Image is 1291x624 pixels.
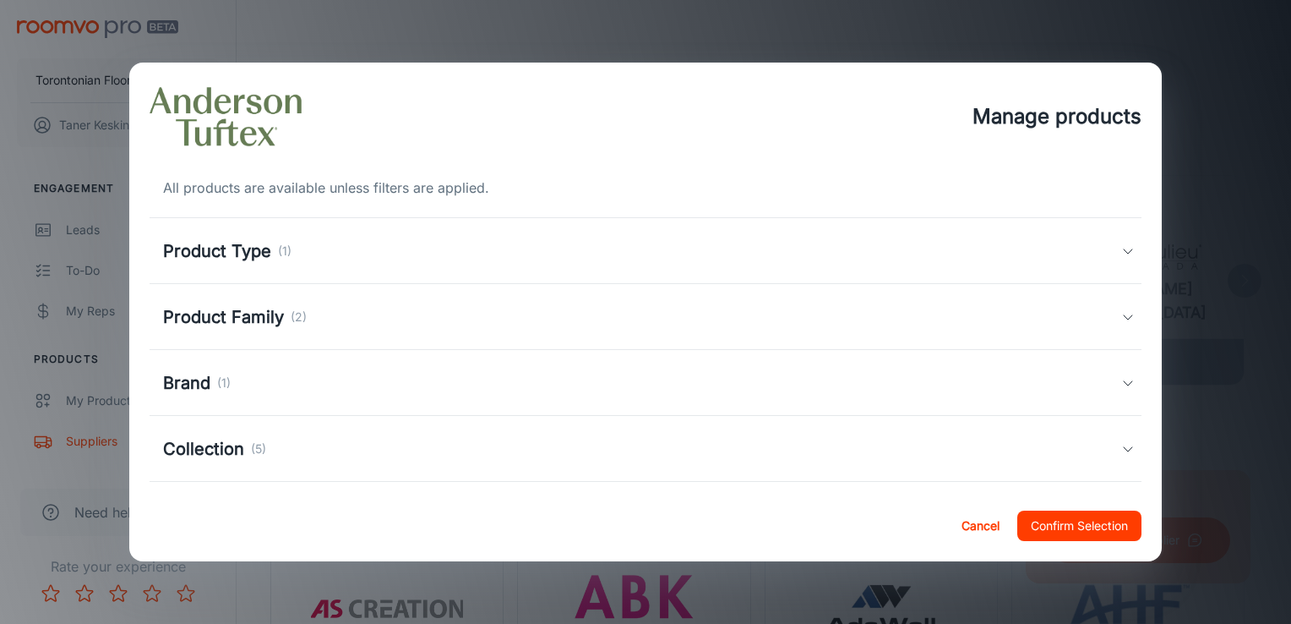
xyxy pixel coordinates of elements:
p: (5) [251,440,266,458]
h5: Collection [163,436,244,462]
p: (1) [217,374,231,392]
button: Confirm Selection [1017,511,1141,541]
div: Product Family(2) [150,284,1141,350]
p: (2) [291,308,307,326]
div: Brand(1) [150,350,1141,416]
div: Collection(5) [150,416,1141,482]
button: Cancel [953,511,1007,541]
div: Category(2) [150,482,1141,548]
div: All products are available unless filters are applied. [150,178,1141,198]
h5: Brand [163,370,210,396]
h4: Manage products [972,101,1141,132]
p: (1) [278,242,291,260]
img: vendor_logo_square_en-us.png [150,83,302,151]
div: Product Type(1) [150,218,1141,284]
h5: Product Family [163,304,284,330]
h5: Product Type [163,238,271,264]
